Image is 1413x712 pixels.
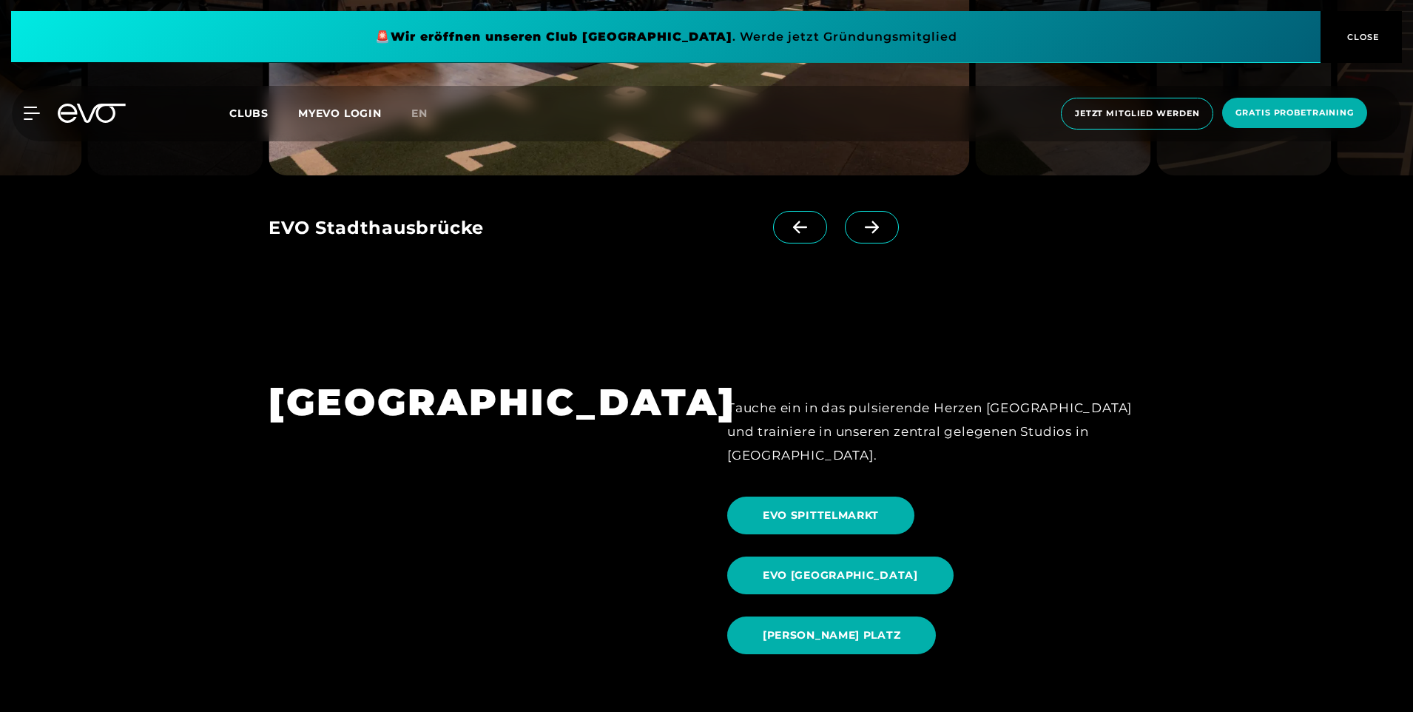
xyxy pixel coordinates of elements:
span: Clubs [229,107,269,120]
div: Tauche ein in das pulsierende Herzen [GEOGRAPHIC_DATA] und trainiere in unseren zentral gelegenen... [727,396,1144,468]
h1: [GEOGRAPHIC_DATA] [269,378,686,426]
button: CLOSE [1321,11,1402,63]
a: Clubs [229,106,298,120]
a: [PERSON_NAME] PLATZ [727,605,942,665]
a: EVO [GEOGRAPHIC_DATA] [727,545,960,605]
a: en [411,105,445,122]
a: Jetzt Mitglied werden [1056,98,1218,130]
a: Gratis Probetraining [1218,98,1372,130]
span: [PERSON_NAME] PLATZ [763,628,900,643]
a: MYEVO LOGIN [298,107,382,120]
span: en [411,107,428,120]
span: Jetzt Mitglied werden [1075,107,1199,120]
span: EVO SPITTELMARKT [763,508,879,523]
span: CLOSE [1343,30,1380,44]
span: Gratis Probetraining [1235,107,1354,119]
a: EVO SPITTELMARKT [727,486,920,545]
span: EVO [GEOGRAPHIC_DATA] [763,568,918,583]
